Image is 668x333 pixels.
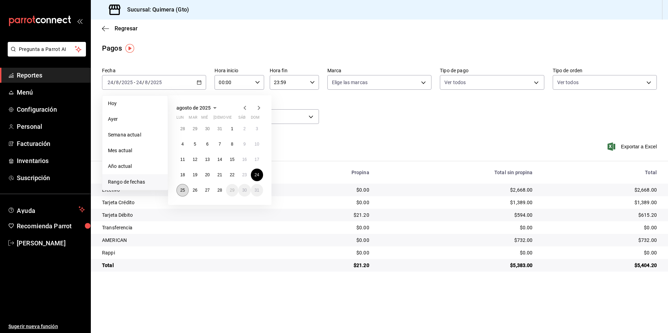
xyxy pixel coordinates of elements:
[544,237,657,244] div: $732.00
[17,156,85,165] span: Inventarios
[17,139,85,148] span: Facturación
[201,184,213,197] button: 27 de agosto de 2025
[201,138,213,150] button: 6 de agosto de 2025
[17,71,85,80] span: Reportes
[176,115,184,123] abbr: lunes
[121,80,133,85] input: ----
[213,153,226,166] button: 14 de agosto de 2025
[284,237,369,244] div: $0.00
[213,115,255,123] abbr: jueves
[213,184,226,197] button: 28 de agosto de 2025
[238,153,250,166] button: 16 de agosto de 2025
[189,115,197,123] abbr: martes
[255,142,259,147] abbr: 10 de agosto de 2025
[189,153,201,166] button: 12 de agosto de 2025
[219,142,221,147] abbr: 7 de agosto de 2025
[102,237,273,244] div: AMERICAN
[255,188,259,193] abbr: 31 de agosto de 2025
[226,184,238,197] button: 29 de agosto de 2025
[180,126,185,131] abbr: 28 de julio de 2025
[108,116,162,123] span: Ayer
[251,115,260,123] abbr: domingo
[180,188,185,193] abbr: 25 de agosto de 2025
[226,138,238,150] button: 8 de agosto de 2025
[284,224,369,231] div: $0.00
[17,122,85,131] span: Personal
[176,104,219,112] button: agosto de 2025
[193,188,197,193] abbr: 26 de agosto de 2025
[255,157,259,162] abbr: 17 de agosto de 2025
[17,238,85,248] span: [PERSON_NAME]
[284,170,369,175] div: Propina
[238,115,246,123] abbr: sábado
[284,249,369,256] div: $0.00
[8,42,86,57] button: Pregunta a Parrot AI
[332,79,368,86] span: Elige las marcas
[102,25,138,32] button: Regresar
[134,80,135,85] span: -
[108,100,162,107] span: Hoy
[206,142,209,147] abbr: 6 de agosto de 2025
[102,68,206,73] label: Fecha
[205,172,210,177] abbr: 20 de agosto de 2025
[17,221,85,231] span: Recomienda Parrot
[189,169,201,181] button: 19 de agosto de 2025
[205,126,210,131] abbr: 30 de julio de 2025
[380,224,533,231] div: $0.00
[201,169,213,181] button: 20 de agosto de 2025
[284,212,369,219] div: $21.20
[125,44,134,53] img: Tooltip marker
[77,18,82,24] button: open_drawer_menu
[230,172,234,177] abbr: 22 de agosto de 2025
[102,199,273,206] div: Tarjeta Crédito
[108,131,162,139] span: Semana actual
[238,184,250,197] button: 30 de agosto de 2025
[114,80,116,85] span: /
[193,157,197,162] abbr: 12 de agosto de 2025
[238,138,250,150] button: 9 de agosto de 2025
[380,170,533,175] div: Total sin propina
[213,123,226,135] button: 31 de julio de 2025
[255,172,259,177] abbr: 24 de agosto de 2025
[176,123,189,135] button: 28 de julio de 2025
[544,212,657,219] div: $615.20
[205,157,210,162] abbr: 13 de agosto de 2025
[145,80,148,85] input: --
[327,68,431,73] label: Marca
[19,46,75,53] span: Pregunta a Parrot AI
[217,157,222,162] abbr: 14 de agosto de 2025
[544,224,657,231] div: $0.00
[102,262,273,269] div: Total
[5,51,86,58] a: Pregunta a Parrot AI
[108,147,162,154] span: Mes actual
[189,138,201,150] button: 5 de agosto de 2025
[176,138,189,150] button: 4 de agosto de 2025
[284,186,369,193] div: $0.00
[108,178,162,186] span: Rango de fechas
[180,172,185,177] abbr: 18 de agosto de 2025
[150,80,162,85] input: ----
[176,105,211,111] span: agosto de 2025
[380,212,533,219] div: $594.00
[107,80,114,85] input: --
[122,6,189,14] h3: Sucursal: Quimera (Gto)
[380,199,533,206] div: $1,389.00
[243,142,246,147] abbr: 9 de agosto de 2025
[242,157,247,162] abbr: 16 de agosto de 2025
[215,68,264,73] label: Hora inicio
[213,138,226,150] button: 7 de agosto de 2025
[217,188,222,193] abbr: 28 de agosto de 2025
[553,68,657,73] label: Tipo de orden
[205,188,210,193] abbr: 27 de agosto de 2025
[180,157,185,162] abbr: 11 de agosto de 2025
[17,173,85,183] span: Suscripción
[193,126,197,131] abbr: 29 de julio de 2025
[380,237,533,244] div: $732.00
[115,25,138,32] span: Regresar
[194,142,196,147] abbr: 5 de agosto de 2025
[251,184,263,197] button: 31 de agosto de 2025
[380,186,533,193] div: $2,668.00
[17,88,85,97] span: Menú
[230,188,234,193] abbr: 29 de agosto de 2025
